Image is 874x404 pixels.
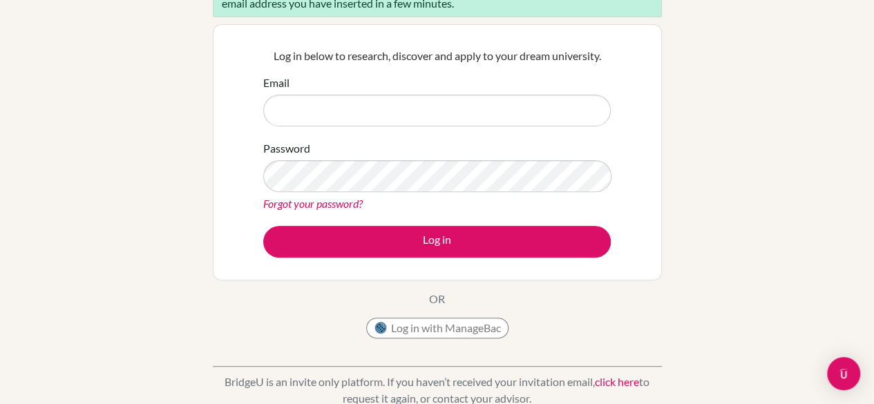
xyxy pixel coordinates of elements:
[429,291,445,307] p: OR
[263,140,310,157] label: Password
[827,357,860,390] div: Open Intercom Messenger
[263,197,363,210] a: Forgot your password?
[263,48,611,64] p: Log in below to research, discover and apply to your dream university.
[263,226,611,258] button: Log in
[366,318,509,338] button: Log in with ManageBac
[595,375,639,388] a: click here
[263,75,289,91] label: Email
